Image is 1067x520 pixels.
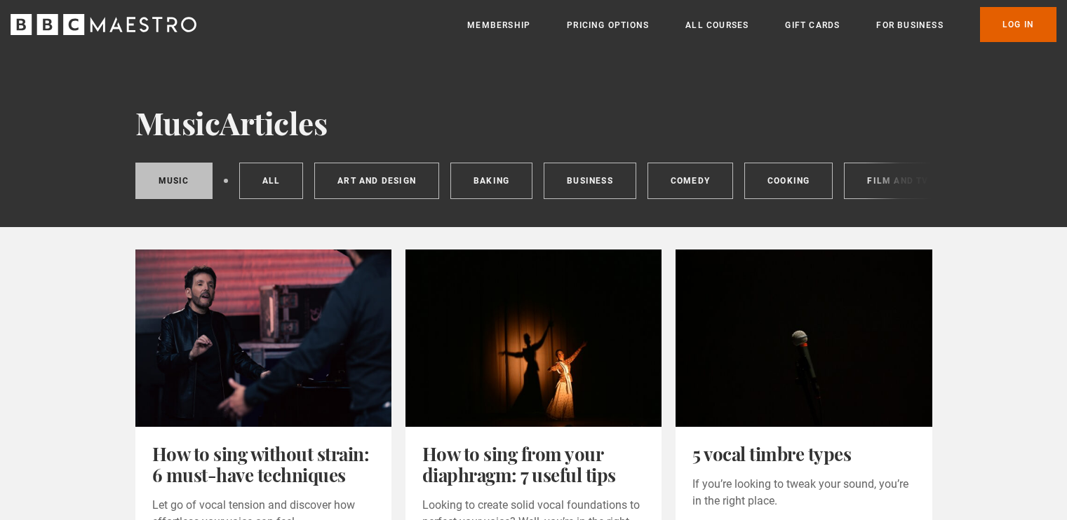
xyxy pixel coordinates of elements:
[744,163,833,199] a: Cooking
[647,163,733,199] a: Comedy
[544,163,636,199] a: Business
[980,7,1056,42] a: Log In
[467,7,1056,42] nav: Primary
[876,18,943,32] a: For business
[450,163,532,199] a: Baking
[692,442,851,466] a: 5 vocal timbre types
[135,163,213,199] a: Music
[567,18,649,32] a: Pricing Options
[152,442,370,487] a: How to sing without strain: 6 must-have techniques
[785,18,840,32] a: Gift Cards
[135,163,932,205] nav: Categories
[135,105,932,140] h1: Articles
[685,18,749,32] a: All Courses
[239,163,304,199] a: All
[135,102,220,143] span: Music
[844,163,951,199] a: Film and TV
[11,14,196,35] svg: BBC Maestro
[422,442,616,487] a: How to sing from your diaphragm: 7 useful tips
[314,163,439,199] a: Art and Design
[467,18,530,32] a: Membership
